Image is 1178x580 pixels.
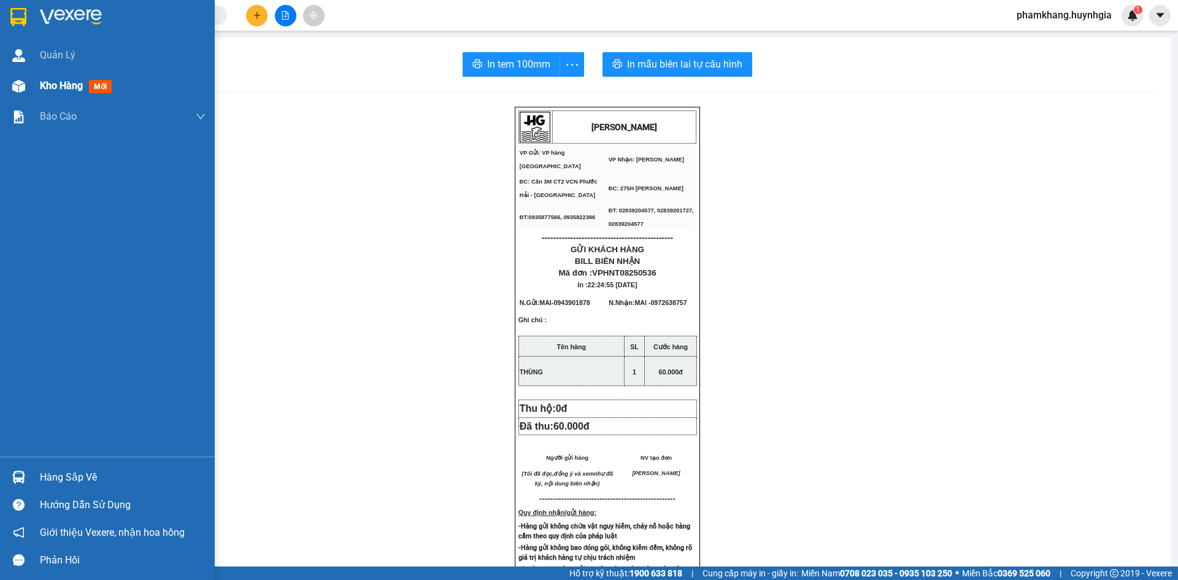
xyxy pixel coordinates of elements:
[591,122,657,132] strong: [PERSON_NAME]
[12,471,25,484] img: warehouse-icon
[1007,7,1122,23] span: phamkhang.huynhgia
[89,80,112,93] span: mới
[609,185,683,191] span: ĐC: 275H [PERSON_NAME]
[275,5,296,26] button: file-add
[518,509,596,516] strong: Quy định nhận/gửi hàng:
[539,494,547,503] span: ---
[9,80,47,93] span: Đã thu :
[557,343,586,350] strong: Tên hàng
[472,59,482,71] span: printer
[588,281,637,288] span: 22:24:55 [DATE]
[578,281,637,288] span: In :
[609,157,684,163] span: VP Nhận: [PERSON_NAME]
[629,568,682,578] strong: 1900 633 818
[1060,566,1061,580] span: |
[144,10,242,38] div: [PERSON_NAME]
[40,551,206,570] div: Phản hồi
[801,566,952,580] span: Miền Nam
[1134,6,1142,14] sup: 1
[144,38,242,53] div: MAI
[10,40,135,55] div: MAI
[602,52,752,77] button: printerIn mẫu biên lai tự cấu hình
[653,343,688,350] strong: Cước hàng
[520,179,598,198] span: ĐC: Căn 3M CT2 VCN Phước Hải - [GEOGRAPHIC_DATA]
[634,299,687,306] span: MAI -
[518,522,690,540] strong: -Hàng gửi không chứa vật nguy hiểm, cháy nổ hoặc hàng cấm theo quy định của pháp luật
[535,471,613,487] em: như đã ký, nội dung biên nhận)
[144,53,242,70] div: 0972638757
[12,49,25,62] img: warehouse-icon
[691,566,693,580] span: |
[463,52,560,77] button: printerIn tem 100mm
[253,11,261,20] span: plus
[592,268,656,277] span: VPHNT08250536
[13,527,25,538] span: notification
[560,52,584,77] button: more
[658,368,682,376] span: 60.000đ
[40,80,83,91] span: Kho hàng
[196,112,206,122] span: down
[520,368,543,376] span: THÙNG
[246,5,268,26] button: plus
[309,11,318,20] span: aim
[520,421,590,431] span: Đã thu:
[575,257,641,266] span: BILL BIÊN NHẬN
[962,566,1050,580] span: Miền Bắc
[10,55,135,72] div: 0943901878
[522,471,594,477] em: (Tôi đã đọc,đồng ý và xem
[546,455,588,461] span: Người gửi hàng
[569,566,682,580] span: Hỗ trợ kỹ thuật:
[556,403,568,414] span: 0đ
[40,109,77,124] span: Báo cáo
[520,214,595,220] span: ĐT:0935877566, 0935822366
[1127,10,1138,21] img: icon-new-feature
[13,499,25,511] span: question-circle
[40,468,206,487] div: Hàng sắp về
[553,299,590,306] span: 0943901878
[9,79,137,94] div: 60.000
[633,368,636,376] span: 1
[571,245,644,254] span: GỬI KHÁCH HÀNG
[632,470,680,476] span: [PERSON_NAME]
[840,568,952,578] strong: 0708 023 035 - 0935 103 250
[13,554,25,566] span: message
[553,421,590,431] span: 60.000đ
[10,8,26,26] img: logo-vxr
[487,56,550,72] span: In tem 100mm
[609,207,694,227] span: ĐT: 02839204577, 02839201727, 02839204577
[40,496,206,514] div: Hướng dẫn sử dụng
[303,5,325,26] button: aim
[612,59,622,71] span: printer
[703,566,798,580] span: Cung cấp máy in - giấy in:
[539,299,552,306] span: MAI
[40,47,75,63] span: Quản Lý
[1149,5,1171,26] button: caret-down
[518,316,547,333] span: Ghi chú :
[520,403,572,414] span: Thu hộ:
[12,110,25,123] img: solution-icon
[558,268,656,277] span: Mã đơn :
[641,455,672,461] span: NV tạo đơn
[40,525,185,540] span: Giới thiệu Vexere, nhận hoa hồng
[144,10,173,23] span: Nhận:
[281,11,290,20] span: file-add
[12,80,25,93] img: warehouse-icon
[630,343,639,350] strong: SL
[547,494,676,503] span: -----------------------------------------------
[520,299,590,306] span: N.Gửi:
[998,568,1050,578] strong: 0369 525 060
[10,12,29,25] span: Gửi:
[518,544,692,562] strong: -Hàng gửi không bao đóng gói, không kiểm đếm, không rõ giá trị khách hàng tự chịu trách nhiệm
[955,571,959,576] span: ⚪️
[1110,569,1118,578] span: copyright
[520,112,550,142] img: logo
[552,299,590,306] span: -
[1155,10,1166,21] span: caret-down
[1136,6,1140,14] span: 1
[520,150,581,169] span: VP Gửi: VP hàng [GEOGRAPHIC_DATA]
[10,10,135,40] div: VP hàng [GEOGRAPHIC_DATA]
[542,233,673,242] span: ----------------------------------------------
[560,57,583,72] span: more
[609,299,687,306] span: N.Nhận:
[650,299,687,306] span: 0972638757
